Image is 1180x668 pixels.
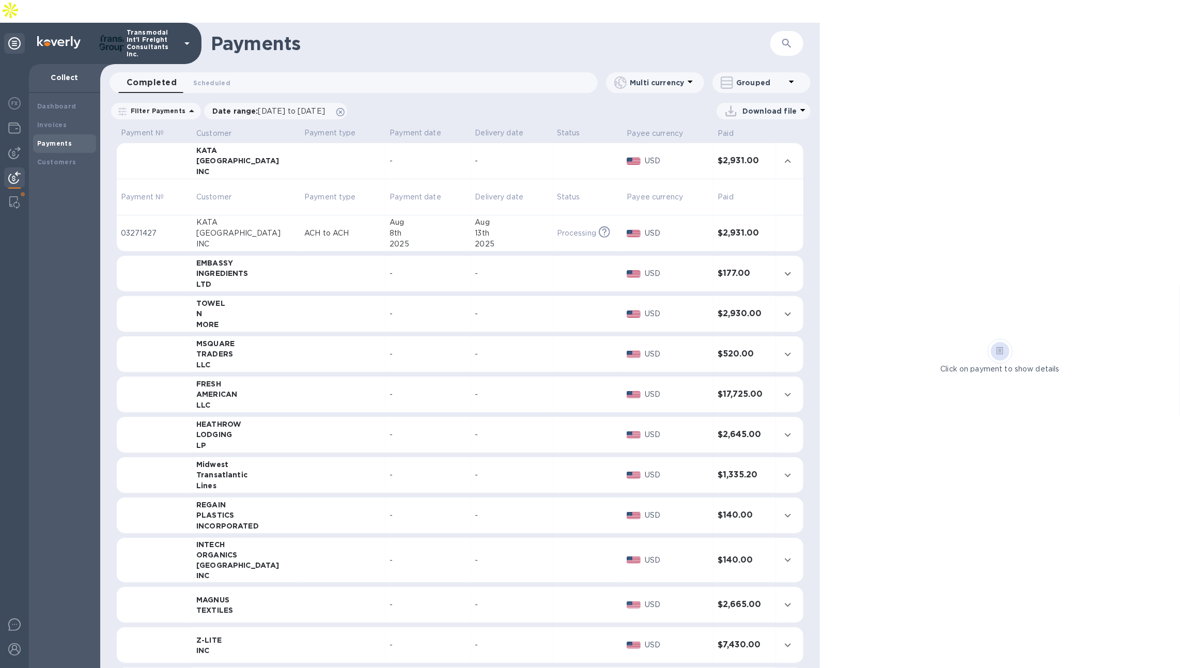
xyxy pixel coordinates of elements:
[304,192,356,203] p: Payment type
[196,379,296,389] div: FRESH
[475,192,523,203] p: Delivery date
[627,391,641,398] img: USD
[196,192,245,203] span: Customer
[645,599,709,610] p: USD
[390,429,467,440] div: -
[390,268,467,279] div: -
[37,36,81,49] img: Logo
[196,389,296,399] div: AMERICAN
[475,429,548,440] div: -
[304,192,369,203] span: Payment type
[121,192,164,203] p: Payment №
[37,158,76,166] b: Customers
[627,431,641,439] img: USD
[475,640,548,650] div: -
[390,217,467,228] div: Aug
[196,308,296,319] div: N
[196,128,245,139] span: Customer
[8,97,21,110] img: Foreign exchange
[627,556,641,564] img: USD
[196,192,231,203] p: Customer
[204,103,347,119] div: Date range:[DATE] to [DATE]
[196,166,296,177] div: INC
[627,192,696,203] span: Payee currency
[718,228,771,238] h3: $2,931.00
[718,470,771,480] h3: $1,335.20
[557,128,619,138] p: Status
[37,102,76,110] b: Dashboard
[37,72,92,83] p: Collect
[304,228,381,239] p: ACH to ACH
[196,510,296,520] div: PLASTICS
[718,349,771,359] h3: $520.00
[742,106,797,116] p: Download file
[196,595,296,605] div: MAGNUS
[780,638,796,653] button: expand row
[475,599,548,610] div: -
[718,510,771,520] h3: $140.00
[645,308,709,319] p: USD
[37,121,67,129] b: Invoices
[780,552,796,568] button: expand row
[196,429,296,440] div: LODGING
[196,145,296,156] div: KATA
[390,192,441,203] p: Payment date
[941,364,1060,375] p: Click on payment to show details
[475,268,548,279] div: -
[475,510,548,521] div: -
[196,459,296,470] div: Midwest
[390,239,467,250] div: 2025
[780,468,796,483] button: expand row
[127,106,185,115] p: Filter Payments
[557,192,580,203] p: Status
[390,349,467,360] div: -
[8,122,21,134] img: Wallets
[645,389,709,400] p: USD
[718,269,771,278] h3: $177.00
[718,390,771,399] h3: $17,725.00
[627,128,683,139] p: Payee currency
[780,306,796,322] button: expand row
[196,440,296,450] div: LP
[718,600,771,610] h3: $2,665.00
[390,128,467,138] p: Payment date
[196,228,296,239] div: [GEOGRAPHIC_DATA]
[645,349,709,360] p: USD
[390,389,467,400] div: -
[627,270,641,277] img: USD
[304,128,381,138] p: Payment type
[627,230,641,237] img: USD
[557,228,596,239] p: Processing
[390,470,467,480] div: -
[475,349,548,360] div: -
[121,128,188,138] p: Payment №
[645,640,709,650] p: USD
[780,508,796,523] button: expand row
[121,192,177,203] span: Payment №
[780,266,796,282] button: expand row
[196,279,296,289] div: LTD
[390,156,467,166] div: -
[196,239,296,250] div: INC
[645,268,709,279] p: USD
[196,298,296,308] div: TOWEL
[196,560,296,570] div: [GEOGRAPHIC_DATA]
[627,310,641,318] img: USD
[4,33,25,54] div: Unpin categories
[718,128,747,139] span: Paid
[645,555,709,566] p: USD
[196,480,296,491] div: Lines
[627,351,641,358] img: USD
[196,470,296,480] div: Transatlantic
[475,228,548,239] div: 13th
[390,510,467,521] div: -
[718,192,747,203] span: Paid
[627,601,641,609] img: USD
[196,268,296,278] div: INGREDIENTS
[475,239,548,250] div: 2025
[627,512,641,519] img: USD
[390,192,455,203] span: Payment date
[718,555,771,565] h3: $140.00
[780,387,796,402] button: expand row
[196,128,231,139] p: Customer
